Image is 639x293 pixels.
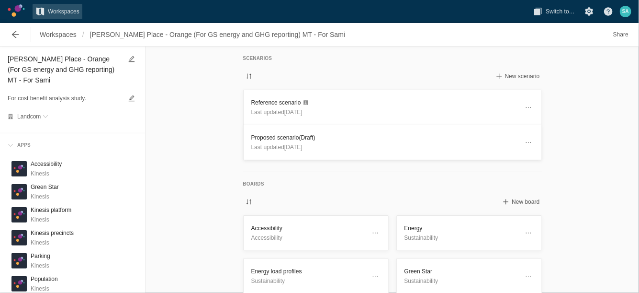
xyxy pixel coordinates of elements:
[79,27,87,42] span: /
[11,207,27,223] div: K
[404,233,518,243] p: Sustainability
[620,6,631,17] div: SA
[512,198,539,206] span: New board
[31,159,62,169] h3: Accessibility
[4,137,141,153] div: Apps
[31,169,62,178] p: Kinesis
[8,226,137,249] div: KKinesis logoKinesis precinctsKinesis
[31,238,74,247] p: Kinesis
[17,112,48,121] button: Landcom
[87,27,348,42] a: [PERSON_NAME] Place - Orange (For GS energy and GHG reporting) MT - For Sami
[613,30,628,39] span: Share
[251,267,365,276] h3: Energy load profiles
[243,215,389,251] a: AccessibilityAccessibility
[243,54,542,63] h5: Scenarios
[31,182,59,192] h3: Green Star
[11,230,27,246] div: K
[33,4,82,19] a: Workspaces
[251,98,518,107] h3: Reference scenario
[530,4,578,19] button: Switch to…
[31,192,59,201] p: Kinesis
[37,27,348,42] nav: Breadcrumb
[546,7,575,16] span: Switch to…
[243,90,542,125] a: Reference scenarioLast updated[DATE]
[505,72,540,80] span: New scenario
[251,223,365,233] h3: Accessibility
[243,180,542,188] h5: Boards
[396,215,542,251] a: EnergySustainability
[8,93,122,104] textarea: For cost benefit analysis study.
[11,184,27,199] div: K
[31,251,50,261] h3: Parking
[493,70,542,82] button: New scenario
[31,261,50,270] p: Kinesis
[500,196,541,208] button: New board
[251,133,518,142] h3: Proposed scenario (Draft)
[8,249,137,272] div: KKinesis logoParkingKinesis
[404,276,518,286] p: Sustainability
[17,114,41,119] span: Landcom
[251,144,303,151] span: Last updated [DATE]
[251,276,365,286] p: Sustainability
[31,205,71,215] h3: Kinesis platform
[40,30,77,39] span: Workspaces
[610,27,631,42] button: Share
[48,7,79,16] span: Workspaces
[8,157,137,180] div: KKinesis logoAccessibilityKinesis
[404,223,518,233] h3: Energy
[90,30,345,39] span: [PERSON_NAME] Place - Orange (For GS energy and GHG reporting) MT - For Sami
[8,180,137,203] div: KKinesis logoGreen StarKinesis
[31,274,58,284] h3: Population
[251,233,365,243] p: Accessibility
[37,27,79,42] a: Workspaces
[8,203,137,226] div: KKinesis logoKinesis platformKinesis
[11,253,27,269] div: K
[31,215,71,224] p: Kinesis
[13,141,31,150] div: Apps
[404,267,518,276] h3: Green Star
[11,161,27,176] div: K
[243,125,542,160] a: Proposed scenario(Draft)Last updated[DATE]
[11,276,27,292] div: K
[251,109,303,116] span: Last updated [DATE]
[31,228,74,238] h3: Kinesis precincts
[8,53,122,86] textarea: [PERSON_NAME] Place - Orange (For GS energy and GHG reporting) MT - For Sami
